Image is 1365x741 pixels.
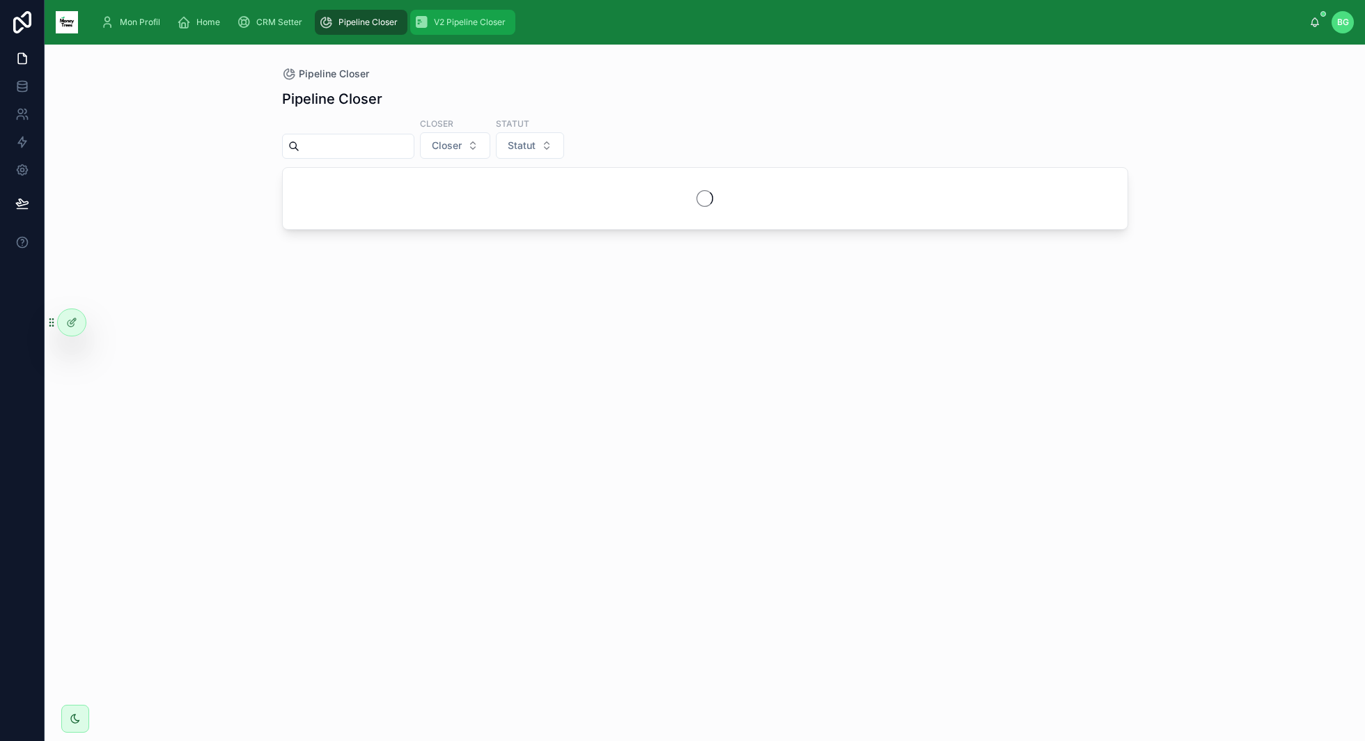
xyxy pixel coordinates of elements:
[508,139,536,153] span: Statut
[120,17,160,28] span: Mon Profil
[299,67,369,81] span: Pipeline Closer
[1337,17,1349,28] span: BG
[173,10,230,35] a: Home
[233,10,312,35] a: CRM Setter
[315,10,407,35] a: Pipeline Closer
[56,11,78,33] img: App logo
[410,10,515,35] a: V2 Pipeline Closer
[420,132,490,159] button: Select Button
[434,17,506,28] span: V2 Pipeline Closer
[420,117,453,130] label: Closer
[256,17,302,28] span: CRM Setter
[496,117,529,130] label: Statut
[432,139,462,153] span: Closer
[89,7,1309,38] div: scrollable content
[282,89,382,109] h1: Pipeline Closer
[96,10,170,35] a: Mon Profil
[282,67,369,81] a: Pipeline Closer
[338,17,398,28] span: Pipeline Closer
[496,132,564,159] button: Select Button
[196,17,220,28] span: Home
